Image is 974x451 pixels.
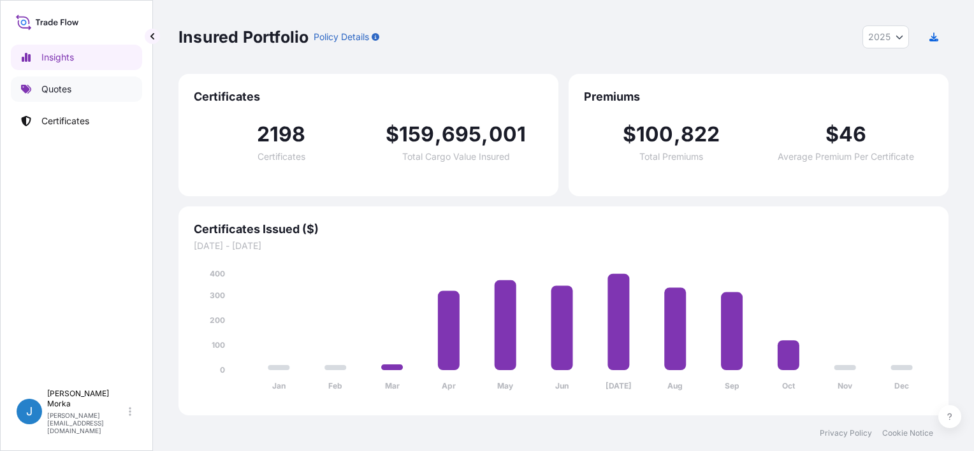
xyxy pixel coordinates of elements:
span: , [435,124,442,145]
span: 695 [442,124,482,145]
tspan: [DATE] [606,381,632,390]
tspan: Mar [385,381,400,390]
span: 2198 [257,124,306,145]
span: Certificates [258,152,305,161]
span: 159 [399,124,435,145]
span: 46 [839,124,866,145]
span: 2025 [868,31,890,43]
a: Certificates [11,108,142,134]
tspan: Aug [667,381,683,390]
tspan: Oct [782,381,796,390]
span: $ [623,124,636,145]
span: Premiums [584,89,933,104]
p: Insights [41,51,74,64]
a: Cookie Notice [882,428,933,438]
span: $ [825,124,839,145]
tspan: Nov [838,381,853,390]
span: [DATE] - [DATE] [194,240,933,252]
tspan: 400 [210,269,225,278]
tspan: Sep [725,381,739,390]
span: , [481,124,488,145]
tspan: 200 [210,315,225,325]
a: Privacy Policy [820,428,872,438]
tspan: May [497,381,514,390]
tspan: Dec [894,381,909,390]
tspan: Feb [328,381,342,390]
span: 001 [489,124,527,145]
span: , [674,124,681,145]
span: J [26,405,33,418]
p: Quotes [41,83,71,96]
tspan: 100 [212,340,225,350]
span: Total Cargo Value Insured [402,152,510,161]
button: Year Selector [862,25,909,48]
span: Total Premiums [639,152,703,161]
tspan: Jun [555,381,569,390]
span: $ [386,124,399,145]
a: Insights [11,45,142,70]
span: 100 [636,124,674,145]
span: Certificates [194,89,543,104]
p: [PERSON_NAME] Morka [47,389,126,409]
span: 822 [681,124,720,145]
a: Quotes [11,76,142,102]
p: Insured Portfolio [178,27,309,47]
span: Average Premium Per Certificate [778,152,914,161]
tspan: Apr [442,381,456,390]
tspan: 300 [210,290,225,300]
tspan: Jan [272,381,286,390]
p: Certificates [41,115,89,127]
p: Policy Details [314,31,369,43]
tspan: 0 [220,365,225,375]
span: Certificates Issued ($) [194,222,933,237]
p: [PERSON_NAME][EMAIL_ADDRESS][DOMAIN_NAME] [47,412,126,434]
